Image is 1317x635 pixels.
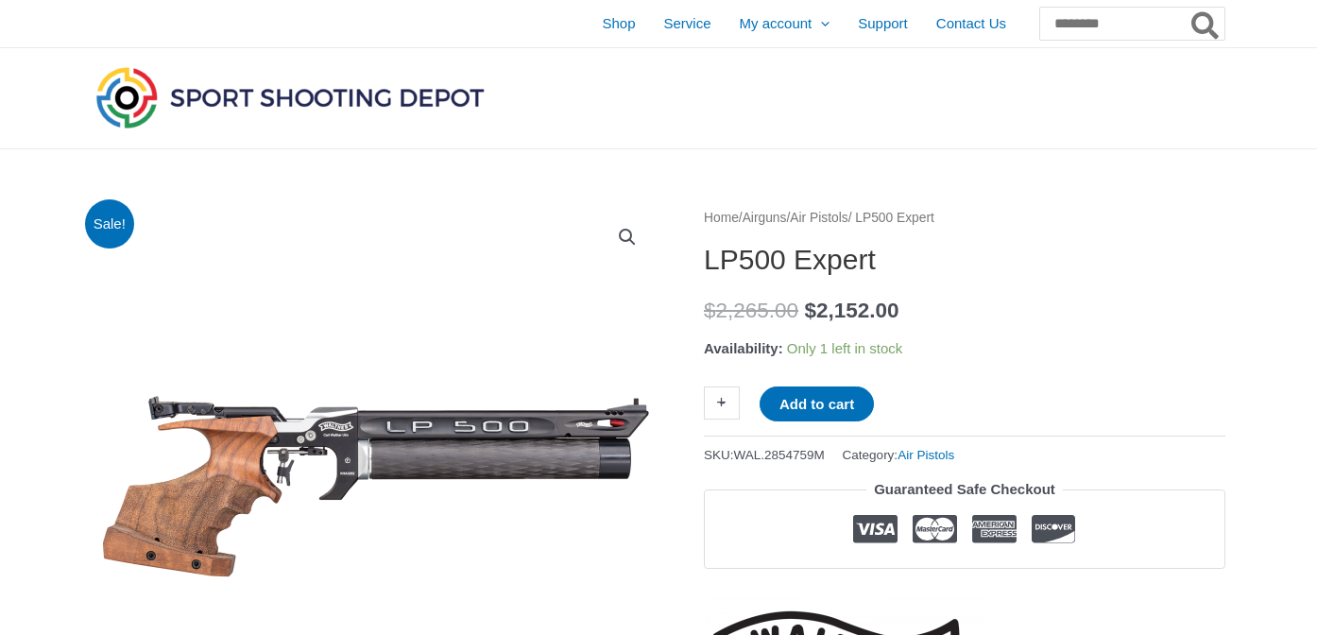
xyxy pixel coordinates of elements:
bdi: 2,265.00 [704,299,798,322]
span: WAL.2854759M [734,448,825,462]
a: Home [704,211,739,225]
span: $ [804,299,816,322]
legend: Guaranteed Safe Checkout [866,476,1063,503]
span: Sale! [85,199,135,249]
a: Air Pistols [898,448,954,462]
span: SKU: [704,443,825,467]
span: Only 1 left in stock [787,340,903,356]
a: View full-screen image gallery [610,220,644,254]
button: Search [1188,8,1224,40]
span: Availability: [704,340,783,356]
button: Add to cart [760,386,874,421]
img: Sport Shooting Depot [92,62,488,132]
nav: Breadcrumb [704,206,1225,231]
a: Airguns [743,211,787,225]
a: + [704,386,740,420]
a: Air Pistols [790,211,847,225]
h1: LP500 Expert [704,243,1225,277]
span: $ [704,299,716,322]
bdi: 2,152.00 [804,299,898,322]
span: Category: [843,443,955,467]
